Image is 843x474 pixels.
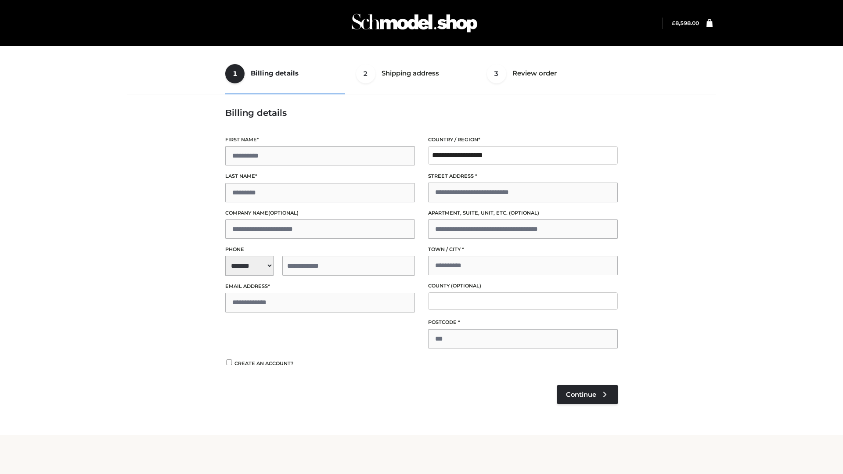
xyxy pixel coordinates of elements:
[225,136,415,144] label: First name
[225,209,415,217] label: Company name
[451,283,481,289] span: (optional)
[225,282,415,291] label: Email address
[509,210,539,216] span: (optional)
[268,210,299,216] span: (optional)
[428,318,618,327] label: Postcode
[672,20,675,26] span: £
[428,209,618,217] label: Apartment, suite, unit, etc.
[225,172,415,180] label: Last name
[428,282,618,290] label: County
[225,108,618,118] h3: Billing details
[225,245,415,254] label: Phone
[557,385,618,404] a: Continue
[428,136,618,144] label: Country / Region
[349,6,480,40] img: Schmodel Admin 964
[428,172,618,180] label: Street address
[672,20,699,26] a: £8,598.00
[234,360,294,366] span: Create an account?
[672,20,699,26] bdi: 8,598.00
[225,359,233,365] input: Create an account?
[566,391,596,399] span: Continue
[428,245,618,254] label: Town / City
